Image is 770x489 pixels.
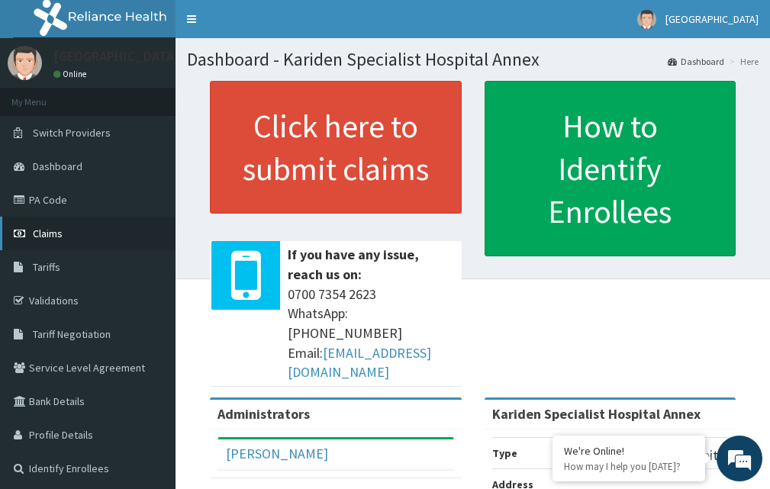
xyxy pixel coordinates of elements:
span: Tariff Negotiation [33,327,111,341]
img: User Image [8,46,42,80]
span: Tariffs [33,260,60,274]
b: Administrators [217,405,310,423]
b: Type [492,446,517,460]
span: [GEOGRAPHIC_DATA] [665,12,759,26]
b: If you have any issue, reach us on: [288,246,419,283]
span: 0700 7354 2623 WhatsApp: [PHONE_NUMBER] Email: [288,285,454,383]
strong: Kariden Specialist Hospital Annex [492,405,701,423]
a: [EMAIL_ADDRESS][DOMAIN_NAME] [288,344,431,381]
img: User Image [637,10,656,29]
a: Click here to submit claims [210,81,462,214]
p: [GEOGRAPHIC_DATA] [53,50,179,63]
span: Claims [33,227,63,240]
a: How to Identify Enrollees [485,81,736,256]
li: Here [726,55,759,68]
p: How may I help you today? [564,460,694,473]
span: Dashboard [33,159,82,173]
div: We're Online! [564,444,694,458]
h1: Dashboard - Kariden Specialist Hospital Annex [187,50,759,69]
a: Online [53,69,90,79]
span: Switch Providers [33,126,111,140]
a: [PERSON_NAME] [226,445,328,462]
a: Dashboard [668,55,724,68]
